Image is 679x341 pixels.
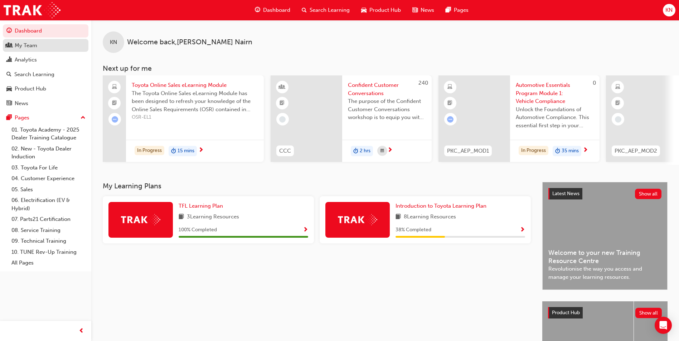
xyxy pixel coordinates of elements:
[447,147,489,155] span: PKC_AEP_MOD1
[3,111,88,124] button: Pages
[548,307,662,318] a: Product HubShow all
[3,39,88,52] a: My Team
[412,6,418,15] span: news-icon
[279,116,286,123] span: learningRecordVerb_NONE-icon
[303,226,308,234] button: Show Progress
[396,226,431,234] span: 38 % Completed
[446,6,451,15] span: pages-icon
[110,38,117,46] span: KN
[548,188,661,199] a: Latest NewsShow all
[635,189,662,199] button: Show all
[302,6,307,15] span: search-icon
[9,143,88,162] a: 02. New - Toyota Dealer Induction
[81,113,86,123] span: up-icon
[338,214,377,225] img: Trak
[520,226,525,234] button: Show Progress
[447,99,452,108] span: booktick-icon
[552,310,580,316] span: Product Hub
[516,81,594,105] span: Automotive Essentials Program Module 1: Vehicle Compliance
[6,57,12,63] span: chart-icon
[255,6,260,15] span: guage-icon
[3,68,88,81] a: Search Learning
[3,23,88,111] button: DashboardMy TeamAnalyticsSearch LearningProduct HubNews
[171,147,176,156] span: duration-icon
[132,81,258,89] span: Toyota Online Sales eLearning Module
[353,147,358,156] span: duration-icon
[310,6,350,14] span: Search Learning
[127,38,252,46] span: Welcome back , [PERSON_NAME] Nairn
[9,162,88,173] a: 03. Toyota For Life
[520,227,525,233] span: Show Progress
[615,83,620,92] span: learningResourceType_ELEARNING-icon
[355,3,407,18] a: car-iconProduct Hub
[280,99,285,108] span: booktick-icon
[198,147,204,154] span: next-icon
[179,203,223,209] span: TFL Learning Plan
[440,3,474,18] a: pages-iconPages
[15,114,29,122] div: Pages
[655,317,672,334] div: Open Intercom Messenger
[280,83,285,92] span: learningResourceType_INSTRUCTOR_LED-icon
[396,203,486,209] span: Introduction to Toyota Learning Plan
[387,147,393,154] span: next-icon
[421,6,434,14] span: News
[615,116,621,123] span: learningRecordVerb_NONE-icon
[121,214,160,225] img: Trak
[438,75,600,162] a: 0PKC_AEP_MOD1Automotive Essentials Program Module 1: Vehicle ComplianceUnlock the Foundations of ...
[178,147,194,155] span: 15 mins
[663,4,675,16] button: KN
[9,214,88,225] a: 07. Parts21 Certification
[135,146,164,155] div: In Progress
[103,182,531,190] h3: My Learning Plans
[179,213,184,222] span: book-icon
[396,213,401,222] span: book-icon
[14,70,54,79] div: Search Learning
[15,85,46,93] div: Product Hub
[15,56,37,64] div: Analytics
[249,3,296,18] a: guage-iconDashboard
[555,147,560,156] span: duration-icon
[296,3,355,18] a: search-iconSearch Learning
[279,147,291,155] span: CCC
[348,81,426,97] span: Confident Customer Conversations
[418,80,428,86] span: 240
[4,2,60,18] img: Trak
[263,6,290,14] span: Dashboard
[562,147,579,155] span: 35 mins
[519,146,548,155] div: In Progress
[9,247,88,258] a: 10. TUNE Rev-Up Training
[615,147,657,155] span: PKC_AEP_MOD2
[447,83,452,92] span: learningResourceType_ELEARNING-icon
[548,249,661,265] span: Welcome to your new Training Resource Centre
[407,3,440,18] a: news-iconNews
[303,227,308,233] span: Show Progress
[583,147,588,154] span: next-icon
[112,99,117,108] span: booktick-icon
[548,265,661,281] span: Revolutionise the way you access and manage your learning resources.
[91,64,679,73] h3: Next up for me
[360,147,370,155] span: 2 hrs
[9,257,88,268] a: All Pages
[179,202,226,210] a: TFL Learning Plan
[9,195,88,214] a: 06. Electrification (EV & Hybrid)
[635,308,662,318] button: Show all
[454,6,469,14] span: Pages
[179,226,217,234] span: 100 % Completed
[542,182,668,290] a: Latest NewsShow allWelcome to your new Training Resource CentreRevolutionise the way you access a...
[9,225,88,236] a: 08. Service Training
[615,99,620,108] span: booktick-icon
[9,184,88,195] a: 05. Sales
[552,191,579,197] span: Latest News
[6,43,12,49] span: people-icon
[6,100,12,107] span: news-icon
[103,75,264,162] a: Toyota Online Sales eLearning ModuleThe Toyota Online Sales eLearning Module has been designed to...
[6,71,11,78] span: search-icon
[361,6,367,15] span: car-icon
[79,327,84,336] span: prev-icon
[593,80,596,86] span: 0
[380,147,384,155] span: calendar-icon
[3,53,88,66] a: Analytics
[132,113,258,122] span: OSR-EL1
